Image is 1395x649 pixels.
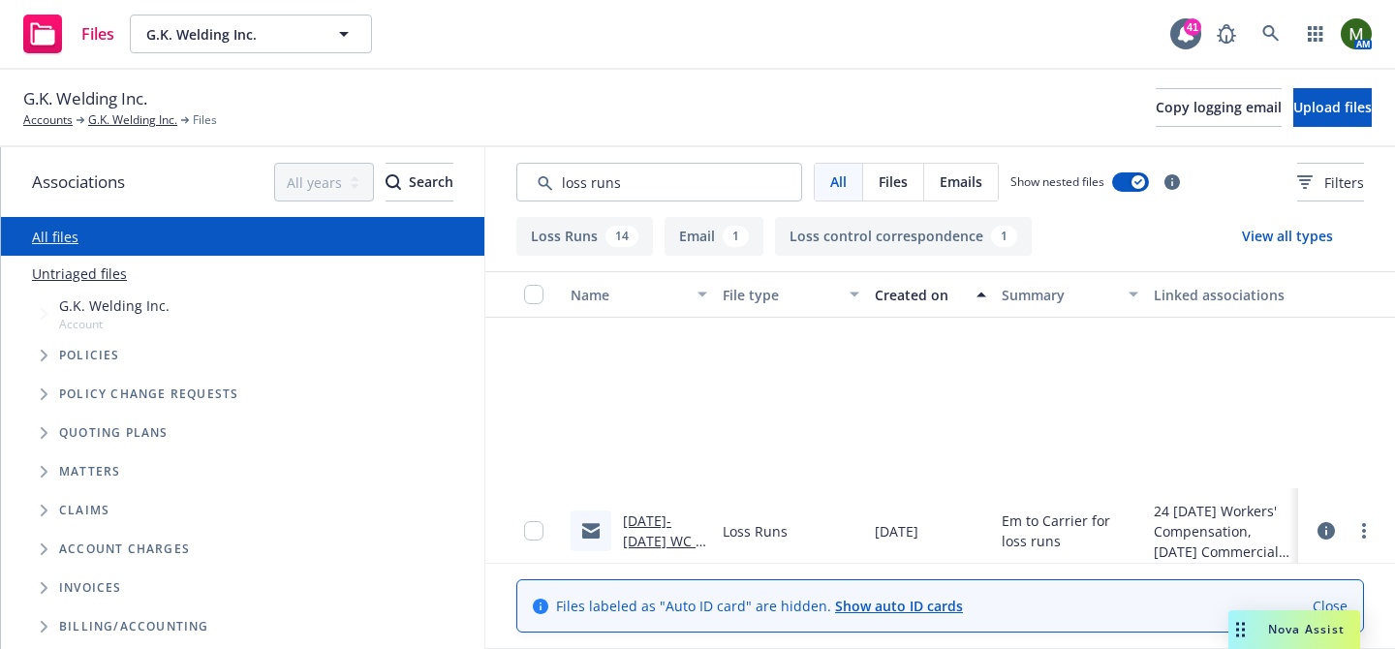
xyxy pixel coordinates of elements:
[59,295,170,316] span: G.K. Welding Inc.
[23,111,73,129] a: Accounts
[1252,15,1290,53] a: Search
[1002,510,1138,551] span: Em to Carrier for loss runs
[524,285,543,304] input: Select all
[386,164,453,201] div: Search
[15,7,122,61] a: Files
[1293,98,1372,116] span: Upload files
[723,226,749,247] div: 1
[1297,163,1364,201] button: Filters
[386,163,453,201] button: SearchSearch
[556,596,963,616] span: Files labeled as "Auto ID card" are hidden.
[1268,621,1345,637] span: Nova Assist
[835,597,963,615] a: Show auto ID cards
[516,217,653,256] button: Loss Runs
[1184,18,1201,36] div: 41
[59,388,238,400] span: Policy change requests
[1156,88,1282,127] button: Copy logging email
[775,217,1032,256] button: Loss control correspondence
[723,521,788,541] span: Loss Runs
[1146,271,1298,318] button: Linked associations
[1154,285,1290,305] div: Linked associations
[605,226,638,247] div: 14
[59,466,120,478] span: Matters
[571,285,686,305] div: Name
[940,171,982,192] span: Emails
[1297,172,1364,193] span: Filters
[1296,15,1335,53] a: Switch app
[723,285,838,305] div: File type
[59,350,120,361] span: Policies
[1207,15,1246,53] a: Report a Bug
[32,263,127,284] a: Untriaged files
[563,271,715,318] button: Name
[516,163,802,201] input: Search by keyword...
[1211,217,1364,256] button: View all types
[130,15,372,53] button: G.K. Welding Inc.
[991,226,1017,247] div: 1
[867,271,994,318] button: Created on
[23,86,147,111] span: G.K. Welding Inc.
[1228,610,1360,649] button: Nova Assist
[146,24,314,45] span: G.K. Welding Inc.
[524,521,543,541] input: Toggle Row Selected
[1352,519,1376,542] a: more
[32,228,78,246] a: All files
[875,285,965,305] div: Created on
[59,427,169,439] span: Quoting plans
[59,582,122,594] span: Invoices
[193,111,217,129] span: Files
[1002,285,1117,305] div: Summary
[1228,610,1253,649] div: Drag to move
[1324,172,1364,193] span: Filters
[1156,98,1282,116] span: Copy logging email
[1341,18,1372,49] img: photo
[665,217,763,256] button: Email
[879,171,908,192] span: Files
[386,174,401,190] svg: Search
[59,316,170,332] span: Account
[1154,501,1290,562] div: 24 [DATE] Workers' Compensation, [DATE] Commercial Property, Commercial Package Renewal
[32,170,125,195] span: Associations
[81,26,114,42] span: Files
[59,543,190,555] span: Account charges
[994,271,1146,318] button: Summary
[1,292,484,607] div: Tree Example
[623,511,707,632] a: [DATE]-[DATE] WC - Novatae/TKG - QBE & Berkley Net.msg
[59,621,209,633] span: Billing/Accounting
[88,111,177,129] a: G.K. Welding Inc.
[1293,88,1372,127] button: Upload files
[830,171,847,192] span: All
[715,271,867,318] button: File type
[1010,173,1104,190] span: Show nested files
[59,505,109,516] span: Claims
[1313,596,1348,616] a: Close
[875,521,918,541] span: [DATE]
